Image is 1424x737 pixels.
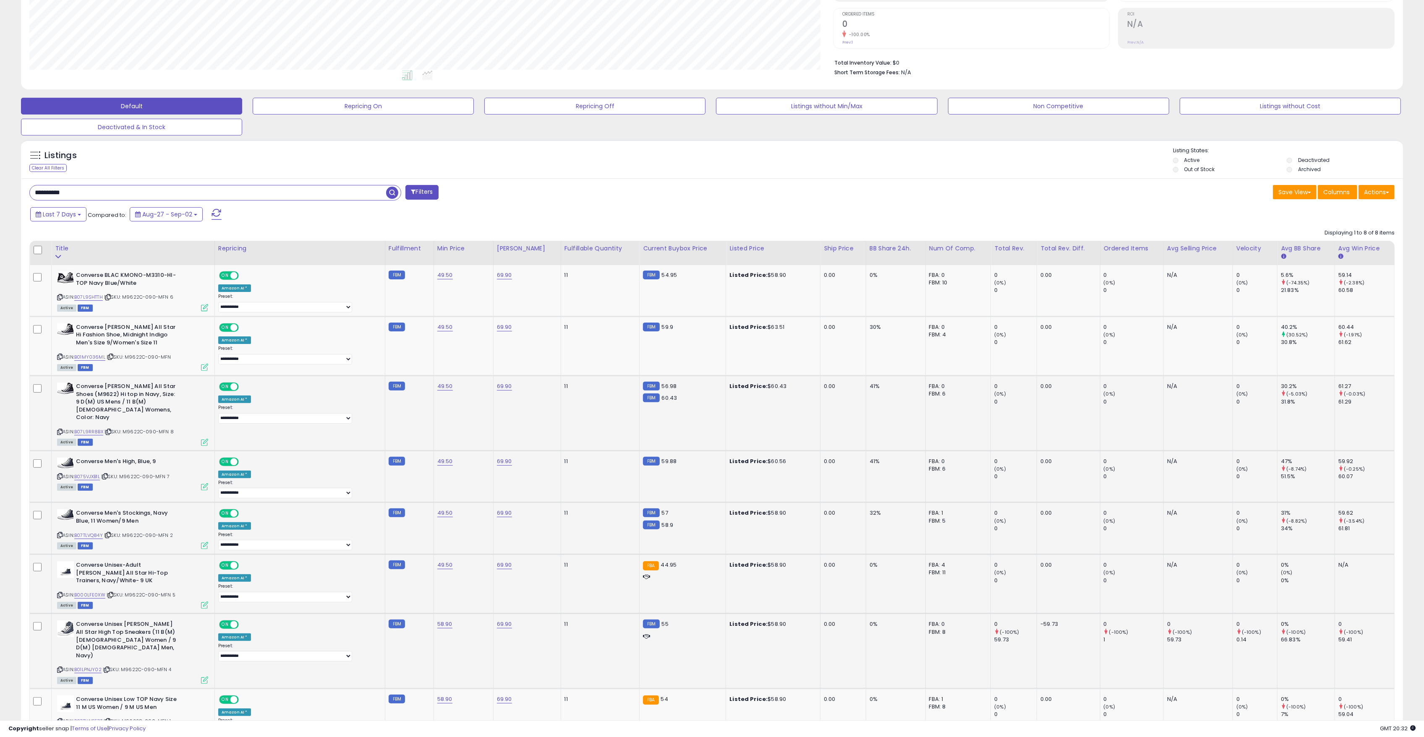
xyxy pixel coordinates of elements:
[437,561,453,569] a: 49.50
[57,620,74,637] img: 51cBHwREFOL._SL40_.jpg
[220,324,230,331] span: ON
[929,383,985,390] div: FBA: 0
[834,57,1388,67] li: $0
[994,398,1037,406] div: 0
[1236,473,1277,480] div: 0
[1180,98,1401,115] button: Listings without Cost
[662,394,677,402] span: 60.43
[643,271,659,279] small: FBM
[497,244,557,253] div: [PERSON_NAME]
[57,271,208,310] div: ASIN:
[662,382,677,390] span: 56.98
[218,396,251,403] div: Amazon AI *
[994,279,1006,286] small: (0%)
[994,458,1037,465] div: 0
[994,466,1006,472] small: (0%)
[994,323,1037,331] div: 0
[389,560,405,569] small: FBM
[57,439,76,446] span: All listings currently available for purchase on Amazon
[1325,229,1395,237] div: Displaying 1 to 8 of 8 items
[1344,279,1364,286] small: (-2.38%)
[1127,12,1394,17] span: ROI
[101,473,170,480] span: | SKU: M9622C-090-MFN 7
[1236,271,1277,279] div: 0
[929,331,985,339] div: FBM: 4
[1167,244,1229,253] div: Avg Selling Price
[824,458,860,465] div: 0.00
[643,393,659,402] small: FBM
[643,457,659,466] small: FBM
[929,271,985,279] div: FBA: 0
[21,119,242,135] button: Deactivated & In Stock
[994,331,1006,338] small: (0%)
[1104,561,1163,569] div: 0
[57,561,208,608] div: ASIN:
[564,271,633,279] div: 11
[1236,331,1248,338] small: (0%)
[220,383,230,391] span: ON
[824,244,862,253] div: Ship Price
[218,284,251,292] div: Amazon AI *
[929,279,985,286] div: FBM: 10
[1286,391,1307,397] small: (-5.03%)
[1273,185,1317,199] button: Save View
[57,458,74,469] img: 41YG0WT6fUL._SL40_.jpg
[1338,525,1394,532] div: 61.81
[1173,147,1403,155] p: Listing States:
[57,383,208,445] div: ASIN:
[497,620,512,628] a: 69.90
[1281,383,1335,390] div: 30.2%
[437,695,452,703] a: 58.90
[662,271,677,279] span: 54.95
[1281,244,1331,253] div: Avg BB Share
[238,458,251,465] span: OFF
[1104,286,1163,294] div: 0
[729,383,814,390] div: $60.43
[994,244,1033,253] div: Total Rev.
[870,561,919,569] div: 0%
[1338,339,1394,346] div: 61.62
[643,521,659,529] small: FBM
[238,324,251,331] span: OFF
[76,458,178,468] b: Converse Men's High, Blue, 9
[1281,253,1286,260] small: Avg BB Share.
[929,569,985,576] div: FBM: 11
[1236,279,1248,286] small: (0%)
[437,382,453,391] a: 49.50
[824,323,860,331] div: 0.00
[57,695,74,712] img: 31Tgywd69EL._SL40_.jpg
[1281,339,1335,346] div: 30.8%
[1359,185,1395,199] button: Actions
[57,364,76,371] span: All listings currently available for purchase on Amazon
[870,323,919,331] div: 30%
[1236,339,1277,346] div: 0
[929,561,985,569] div: FBA: 4
[1127,19,1394,31] h2: N/A
[948,98,1169,115] button: Non Competitive
[1281,271,1335,279] div: 5.6%
[497,271,512,279] a: 69.90
[1236,525,1277,532] div: 0
[1104,331,1116,338] small: (0%)
[1281,473,1335,480] div: 51.5%
[76,271,178,289] b: Converse BLAC KMONO-M3310-HI-TOP Navy Blue/White
[929,465,985,473] div: FBM: 6
[74,354,105,361] a: B01MY036ML
[1184,166,1215,173] label: Out of Stock
[78,439,93,446] span: FBM
[929,323,985,331] div: FBA: 0
[220,272,230,279] span: ON
[824,383,860,390] div: 0.00
[1344,518,1364,524] small: (-3.54%)
[389,323,405,331] small: FBM
[78,484,93,491] span: FBM
[57,561,74,578] img: 31Tgywd69EL._SL40_.jpg
[218,346,379,365] div: Preset:
[1281,323,1335,331] div: 40.2%
[1040,561,1093,569] div: 0.00
[643,244,722,253] div: Current Buybox Price
[870,271,919,279] div: 0%
[1167,271,1226,279] div: N/A
[220,510,230,517] span: ON
[716,98,937,115] button: Listings without Min/Max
